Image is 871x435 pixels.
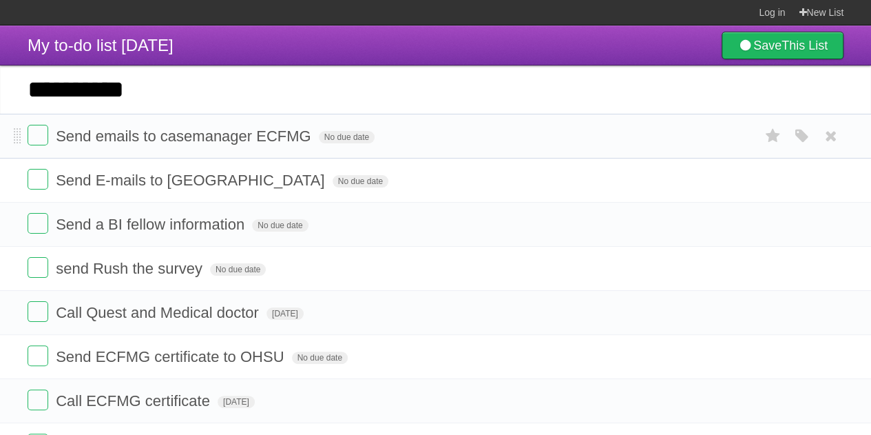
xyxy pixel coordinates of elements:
[28,213,48,234] label: Done
[28,36,174,54] span: My to-do list [DATE]
[28,125,48,145] label: Done
[781,39,828,52] b: This List
[56,172,328,189] span: Send E-mails to [GEOGRAPHIC_DATA]
[252,219,308,232] span: No due date
[28,301,48,322] label: Done
[759,125,786,148] label: Star task
[28,345,48,366] label: Done
[56,348,287,365] span: Send ECFMG certificate to OHSU
[28,257,48,278] label: Done
[266,307,304,320] span: [DATE]
[56,128,315,145] span: Send emails to casemanager ECFMG
[28,169,48,190] label: Done
[292,352,348,364] span: No due date
[333,175,388,188] span: No due date
[319,131,375,143] span: No due date
[56,260,206,277] span: send Rush the survey
[218,396,255,408] span: [DATE]
[56,392,213,409] span: Call ECFMG certificate
[722,32,843,59] a: SaveThis List
[56,216,248,233] span: Send a BI fellow information
[28,390,48,410] label: Done
[56,304,262,321] span: Call Quest and Medical doctor
[210,263,266,276] span: No due date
